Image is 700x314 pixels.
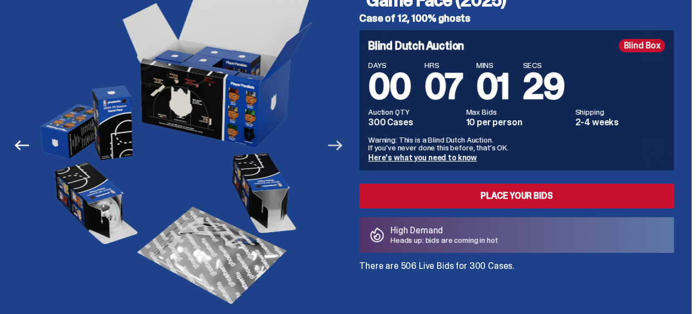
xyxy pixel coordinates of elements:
[368,40,464,51] h4: Blind Dutch Auction
[368,61,411,69] span: DAYS
[424,61,463,69] span: HRS
[522,63,564,110] span: 29
[368,118,459,127] dd: 300 Cases
[390,226,498,235] p: High Demand
[476,63,510,110] span: 01
[368,108,459,116] dt: Auction QTY
[466,108,569,116] dt: Max Bids
[619,39,665,52] div: Blind Box
[424,63,463,110] span: 07
[9,133,34,158] button: Previous
[575,108,665,116] dt: Shipping
[359,13,674,23] h5: Case of 12, 100% ghosts
[368,63,411,110] span: 00
[476,61,510,69] span: MINS
[359,262,674,271] p: There are 506 Live Bids for 300 Cases.
[323,133,347,158] button: Next
[368,153,477,163] a: Here's what you need to know
[575,118,665,127] dd: 2-4 weeks
[368,136,665,151] p: Warning: This is a Blind Dutch Auction. If you’ve never done this before, that’s OK.
[359,184,674,208] a: Place your Bids
[390,236,498,244] p: Heads up: bids are coming in hot
[522,61,564,69] span: SECS
[466,118,569,127] dd: 10 per person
